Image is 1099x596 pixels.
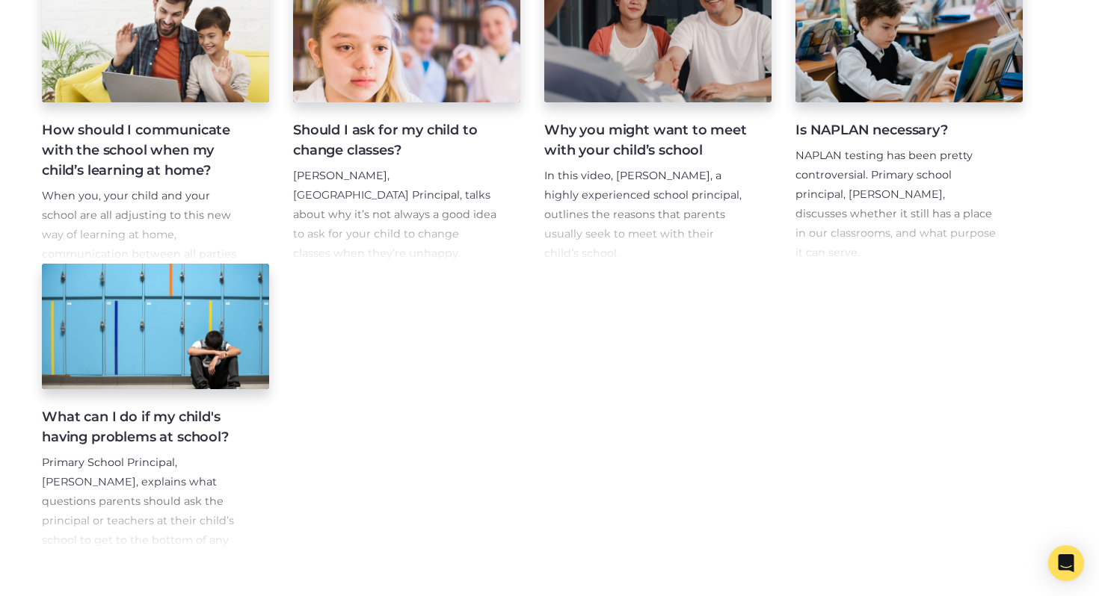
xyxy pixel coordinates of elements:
[544,169,742,260] span: In this video, [PERSON_NAME], a highly experienced school principal, outlines the reasons that pa...
[1048,545,1084,581] div: Open Intercom Messenger
[42,264,269,550] a: What can I do if my child's having problems at school? Primary School Principal, [PERSON_NAME], e...
[795,120,999,140] h4: Is NAPLAN necessary?
[42,187,245,361] p: When you, your child and your school are all adjusting to this new way of learning at home, commu...
[42,120,245,181] h4: How should I communicate with the school when my child’s learning at home?
[795,149,996,259] span: NAPLAN testing has been pretty controversial. Primary school principal, [PERSON_NAME], discusses ...
[544,120,748,161] h4: Why you might want to meet with your child’s school
[293,169,496,317] span: [PERSON_NAME], [GEOGRAPHIC_DATA] Principal, talks about why it’s not always a good idea to ask fo...
[42,407,245,447] h4: What can I do if my child's having problems at school?
[293,120,496,161] h4: Should I ask for my child to change classes?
